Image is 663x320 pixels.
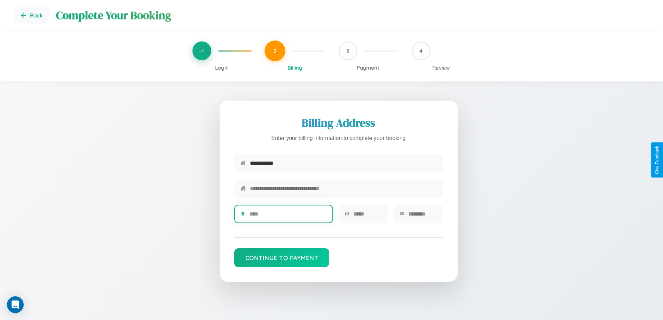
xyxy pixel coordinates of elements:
h2: Billing Address [234,115,443,131]
h1: Complete Your Booking [56,8,649,23]
span: 4 [419,47,423,54]
span: Review [432,64,450,71]
div: Give Feedback [655,146,660,174]
button: Continue to Payment [234,248,330,267]
p: Enter your billing information to complete your booking [234,133,443,143]
span: Billing [287,64,302,71]
span: 3 [346,47,349,54]
div: Open Intercom Messenger [7,296,24,313]
span: 2 [273,47,277,55]
span: Login [215,64,229,71]
button: Go back [14,7,49,24]
span: Payment [357,64,379,71]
